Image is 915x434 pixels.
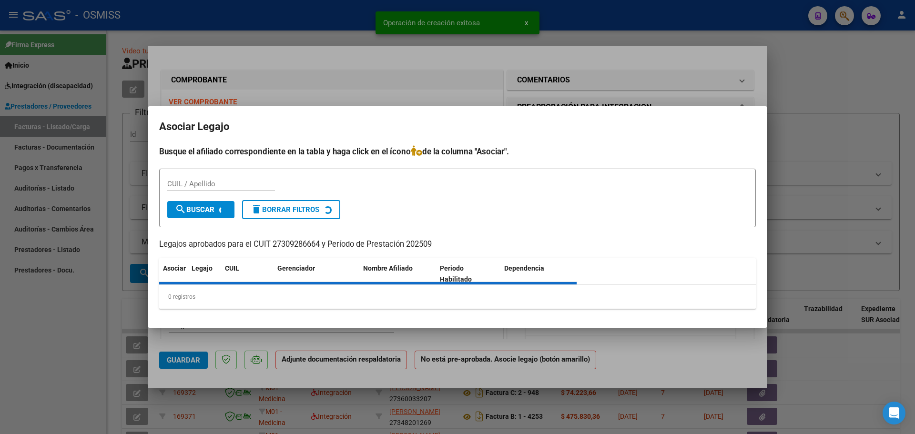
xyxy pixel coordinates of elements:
[436,258,500,290] datatable-header-cell: Periodo Habilitado
[504,264,544,272] span: Dependencia
[277,264,315,272] span: Gerenciador
[175,205,214,214] span: Buscar
[175,203,186,215] mat-icon: search
[163,264,186,272] span: Asociar
[221,258,274,290] datatable-header-cell: CUIL
[192,264,213,272] span: Legajo
[159,118,756,136] h2: Asociar Legajo
[251,203,262,215] mat-icon: delete
[188,258,221,290] datatable-header-cell: Legajo
[359,258,436,290] datatable-header-cell: Nombre Afiliado
[242,200,340,219] button: Borrar Filtros
[159,285,756,309] div: 0 registros
[159,239,756,251] p: Legajos aprobados para el CUIT 27309286664 y Período de Prestación 202509
[167,201,234,218] button: Buscar
[883,402,905,424] div: Open Intercom Messenger
[440,264,472,283] span: Periodo Habilitado
[225,264,239,272] span: CUIL
[251,205,319,214] span: Borrar Filtros
[500,258,577,290] datatable-header-cell: Dependencia
[159,258,188,290] datatable-header-cell: Asociar
[363,264,413,272] span: Nombre Afiliado
[274,258,359,290] datatable-header-cell: Gerenciador
[159,145,756,158] h4: Busque el afiliado correspondiente en la tabla y haga click en el ícono de la columna "Asociar".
